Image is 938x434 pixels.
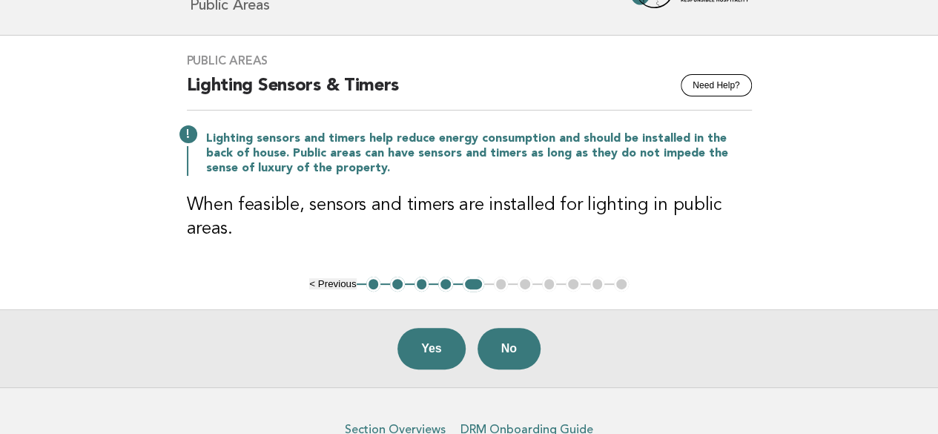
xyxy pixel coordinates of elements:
button: 5 [463,277,484,292]
h3: Public Areas [187,53,752,68]
button: Need Help? [681,74,751,96]
button: 3 [414,277,429,292]
p: Lighting sensors and timers help reduce energy consumption and should be installed in the back of... [206,131,752,176]
button: < Previous [309,278,356,289]
h2: Lighting Sensors & Timers [187,74,752,111]
button: Yes [397,328,466,369]
button: No [478,328,541,369]
button: 2 [390,277,405,292]
button: 1 [366,277,381,292]
button: 4 [438,277,453,292]
h3: When feasible, sensors and timers are installed for lighting in public areas. [187,194,752,241]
